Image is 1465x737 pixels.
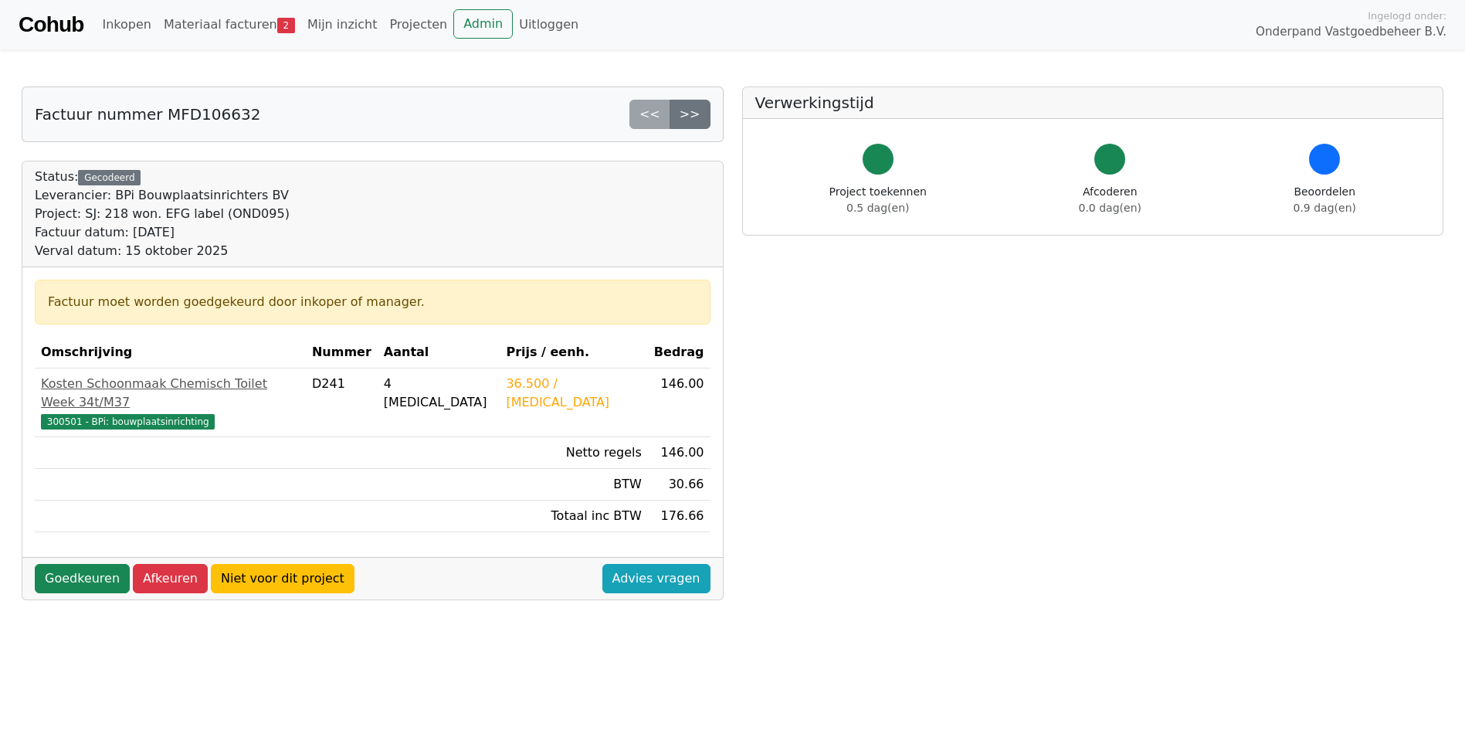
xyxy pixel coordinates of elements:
[648,501,710,532] td: 176.66
[78,170,141,185] div: Gecodeerd
[41,414,215,430] span: 300501 - BPi: bouwplaatsinrichting
[383,9,453,40] a: Projecten
[277,18,295,33] span: 2
[35,105,260,124] h5: Factuur nummer MFD106632
[1294,202,1356,214] span: 0.9 dag(en)
[602,564,710,593] a: Advies vragen
[846,202,909,214] span: 0.5 dag(en)
[500,337,647,368] th: Prijs / eenh.
[48,293,697,311] div: Factuur moet worden goedgekeurd door inkoper of manager.
[500,469,647,501] td: BTW
[755,93,1431,112] h5: Verwerkingstijd
[453,9,513,39] a: Admin
[829,184,927,216] div: Project toekennen
[35,205,290,223] div: Project: SJ: 218 won. EFG label (OND095)
[35,337,306,368] th: Omschrijving
[19,6,83,43] a: Cohub
[1079,202,1141,214] span: 0.0 dag(en)
[1294,184,1356,216] div: Beoordelen
[133,564,208,593] a: Afkeuren
[384,375,494,412] div: 4 [MEDICAL_DATA]
[513,9,585,40] a: Uitloggen
[96,9,157,40] a: Inkopen
[1368,8,1446,23] span: Ingelogd onder:
[1079,184,1141,216] div: Afcoderen
[500,501,647,532] td: Totaal inc BTW
[506,375,641,412] div: 36.500 / [MEDICAL_DATA]
[41,375,300,430] a: Kosten Schoonmaak Chemisch Toilet Week 34t/M37300501 - BPi: bouwplaatsinrichting
[1256,23,1446,41] span: Onderpand Vastgoedbeheer B.V.
[378,337,500,368] th: Aantal
[306,368,378,437] td: D241
[35,168,290,260] div: Status:
[35,223,290,242] div: Factuur datum: [DATE]
[648,368,710,437] td: 146.00
[306,337,378,368] th: Nummer
[500,437,647,469] td: Netto regels
[35,564,130,593] a: Goedkeuren
[648,337,710,368] th: Bedrag
[648,437,710,469] td: 146.00
[35,186,290,205] div: Leverancier: BPi Bouwplaatsinrichters BV
[35,242,290,260] div: Verval datum: 15 oktober 2025
[211,564,354,593] a: Niet voor dit project
[41,375,300,412] div: Kosten Schoonmaak Chemisch Toilet Week 34t/M37
[648,469,710,501] td: 30.66
[301,9,384,40] a: Mijn inzicht
[670,100,710,129] a: >>
[158,9,301,40] a: Materiaal facturen2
